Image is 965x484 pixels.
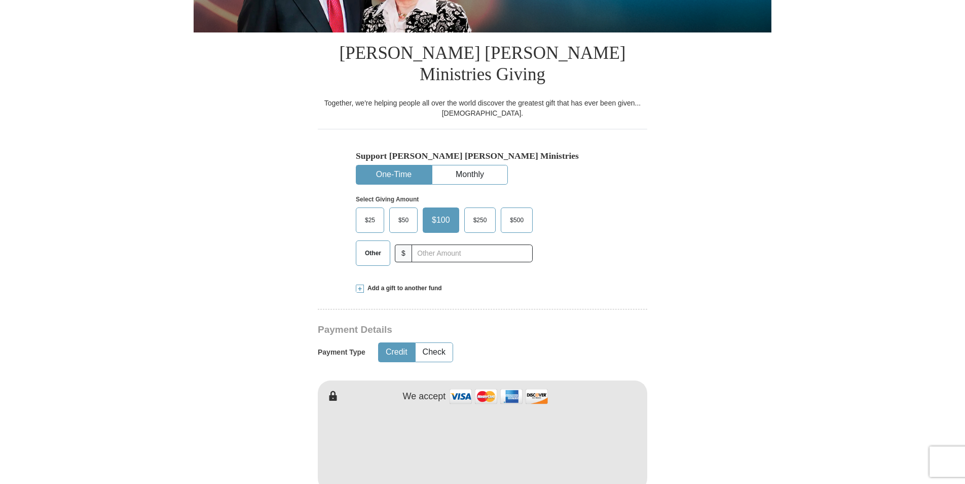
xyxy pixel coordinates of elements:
h1: [PERSON_NAME] [PERSON_NAME] Ministries Giving [318,32,647,98]
span: $250 [468,213,492,228]
span: $500 [505,213,529,228]
h5: Support [PERSON_NAME] [PERSON_NAME] Ministries [356,151,609,161]
span: $25 [360,213,380,228]
span: $ [395,245,412,262]
div: Together, we're helping people all over the world discover the greatest gift that has ever been g... [318,98,647,118]
img: credit cards accepted [448,386,549,407]
span: Other [360,246,386,261]
span: $100 [427,213,455,228]
span: $50 [393,213,414,228]
button: One-Time [356,165,431,184]
span: Add a gift to another fund [364,284,442,293]
input: Other Amount [412,245,533,262]
h4: We accept [403,391,446,402]
button: Credit [379,343,415,362]
h3: Payment Details [318,324,576,336]
strong: Select Giving Amount [356,196,419,203]
h5: Payment Type [318,348,365,357]
button: Check [416,343,453,362]
button: Monthly [432,165,507,184]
